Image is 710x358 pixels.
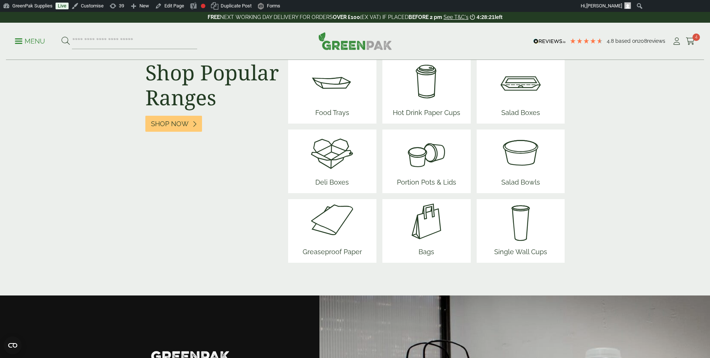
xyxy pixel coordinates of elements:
img: PortionPots.svg [394,130,459,174]
a: Greaseproof Paper [300,199,365,263]
h2: Shop Popular Ranges [145,60,279,110]
span: Salad Boxes [498,105,543,124]
p: Menu [15,37,45,46]
span: left [495,14,502,20]
span: Salad Bowls [498,174,543,193]
span: Portion Pots & Lids [394,174,459,193]
div: Focus keyphrase not set [201,4,205,8]
i: Cart [686,38,695,45]
span: Hot Drink Paper Cups [390,105,463,124]
a: Deli Boxes [310,130,354,193]
span: 4 [692,33,700,41]
span: 4:28:21 [477,14,495,20]
img: Food_tray.svg [310,60,354,105]
a: Salad Boxes [498,60,543,124]
a: Portion Pots & Lids [394,130,459,193]
span: [PERSON_NAME] [586,3,622,9]
img: SoupNsalad_bowls.svg [498,130,543,174]
a: 4 [686,36,695,47]
span: 4.8 [607,38,615,44]
img: plain-soda-cup.svg [491,199,550,244]
strong: FREE [208,14,220,20]
i: My Account [672,38,681,45]
img: REVIEWS.io [533,39,566,44]
a: See T&C's [444,14,468,20]
a: Food Trays [310,60,354,124]
img: HotDrink_paperCup.svg [390,60,463,105]
a: Hot Drink Paper Cups [390,60,463,124]
a: Shop Now [145,116,202,132]
img: Deli_box.svg [310,130,354,174]
span: Food Trays [310,105,354,124]
span: Deli Boxes [310,174,354,193]
a: Salad Bowls [498,130,543,193]
a: Single Wall Cups [491,199,550,263]
span: reviews [647,38,665,44]
span: Bags [404,244,449,263]
img: GreenPak Supplies [318,32,392,50]
span: Greaseproof Paper [300,244,365,263]
span: Shop Now [151,120,189,128]
span: Single Wall Cups [491,244,550,263]
a: Live [56,3,69,9]
div: 4.79 Stars [569,38,603,44]
span: Based on [615,38,638,44]
img: Salad_box.svg [498,60,543,105]
span: 208 [638,38,647,44]
strong: BEFORE 2 pm [408,14,442,20]
button: Open CMP widget [4,336,22,354]
img: Greaseproof_paper.svg [300,199,365,244]
strong: OVER £100 [333,14,360,20]
a: Menu [15,37,45,44]
a: Bags [404,199,449,263]
img: Paper_carriers.svg [404,199,449,244]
